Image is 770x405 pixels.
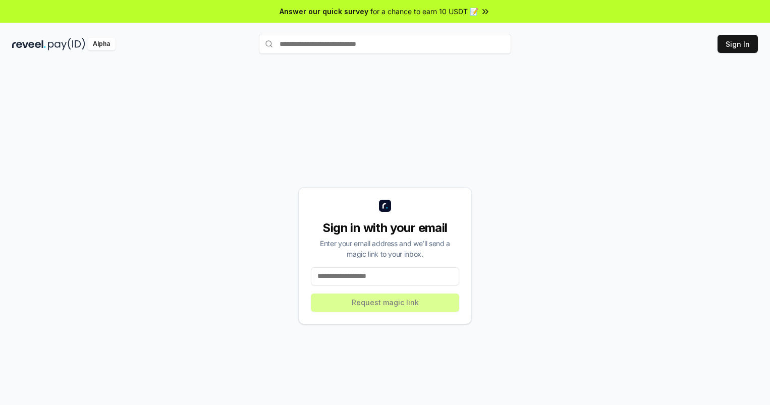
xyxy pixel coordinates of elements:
span: for a chance to earn 10 USDT 📝 [370,6,478,17]
button: Sign In [718,35,758,53]
img: logo_small [379,200,391,212]
div: Alpha [87,38,116,50]
span: Answer our quick survey [280,6,368,17]
img: reveel_dark [12,38,46,50]
div: Sign in with your email [311,220,459,236]
img: pay_id [48,38,85,50]
div: Enter your email address and we’ll send a magic link to your inbox. [311,238,459,259]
